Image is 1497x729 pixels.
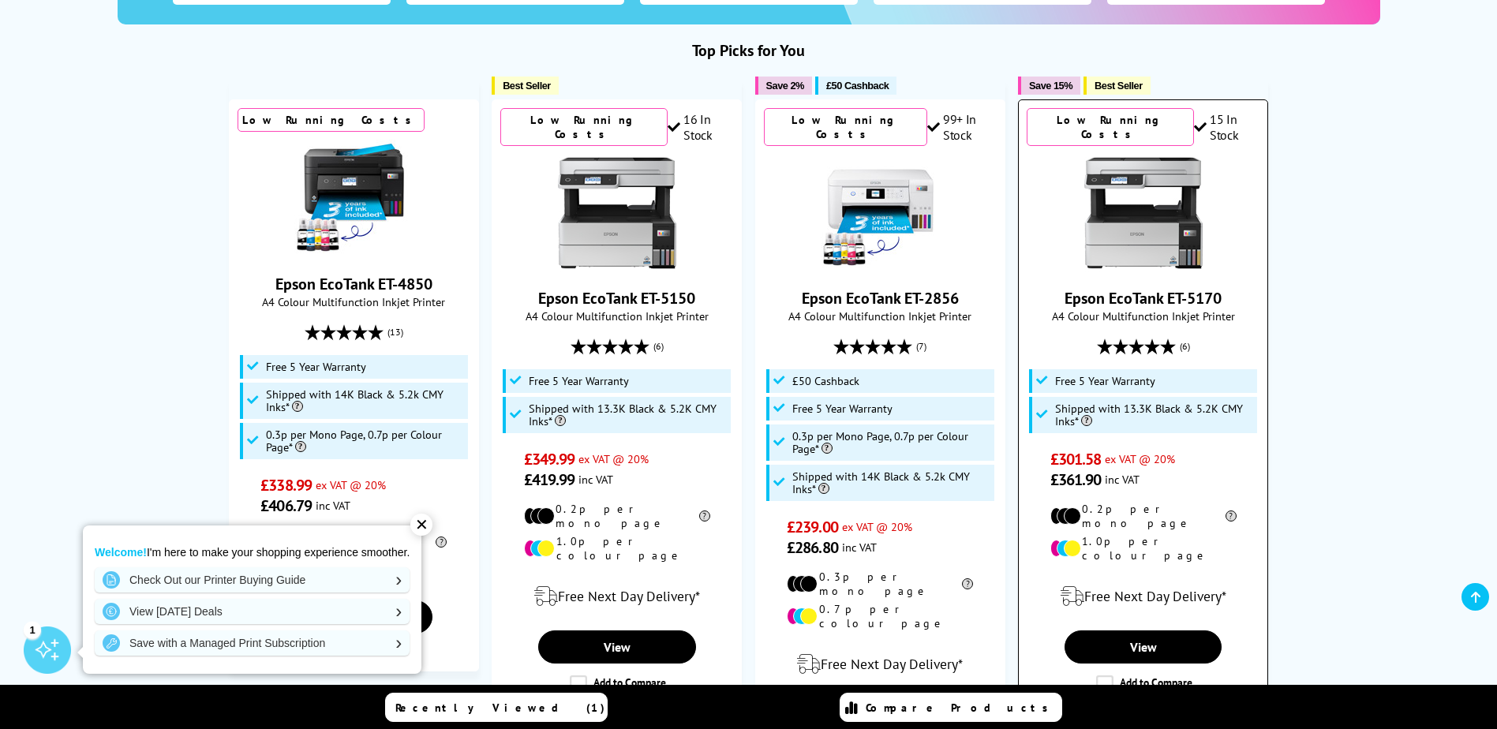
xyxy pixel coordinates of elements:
div: modal_delivery [764,642,997,686]
button: Save 15% [1018,77,1080,95]
img: Epson EcoTank ET-2856 [821,154,939,272]
span: £361.90 [1050,469,1102,490]
span: inc VAT [316,498,350,513]
span: (6) [1180,331,1190,361]
span: ex VAT @ 20% [842,519,912,534]
a: Check Out our Printer Buying Guide [95,567,410,593]
button: Save 2% [755,77,812,95]
a: Epson EcoTank ET-4850 [294,245,413,261]
span: Best Seller [503,80,551,92]
label: Add to Compare [570,675,666,693]
a: Compare Products [840,693,1062,722]
span: £50 Cashback [792,375,859,387]
a: Recently Viewed (1) [385,693,608,722]
span: inc VAT [842,540,877,555]
button: Best Seller [1083,77,1151,95]
span: £50 Cashback [826,80,889,92]
span: £406.79 [260,495,312,516]
span: (7) [916,331,926,361]
span: Recently Viewed (1) [395,701,605,715]
span: Compare Products [866,701,1057,715]
img: Epson EcoTank ET-5170 [1084,154,1203,272]
span: Save 15% [1029,80,1072,92]
div: modal_delivery [1027,574,1259,619]
a: Epson EcoTank ET-2856 [802,288,959,308]
span: A4 Colour Multifunction Inkjet Printer [1027,308,1259,323]
span: Free 5 Year Warranty [792,402,893,415]
div: Low Running Costs [1027,108,1194,146]
span: £338.99 [260,475,312,495]
span: Shipped with 13.3K Black & 5.2K CMY Inks* [1055,402,1253,428]
a: Epson EcoTank ET-2856 [821,260,939,275]
button: Best Seller [492,77,559,95]
strong: Welcome! [95,546,147,559]
img: Epson EcoTank ET-4850 [294,140,413,258]
span: A4 Colour Multifunction Inkjet Printer [500,308,733,323]
li: 0.3p per mono page [787,570,973,598]
button: £50 Cashback [815,77,896,95]
span: Save 2% [766,80,804,92]
span: (13) [387,317,403,347]
span: ex VAT @ 20% [578,451,649,466]
span: Best Seller [1095,80,1143,92]
span: Shipped with 13.3K Black & 5.2K CMY Inks* [529,402,727,428]
a: Epson EcoTank ET-4850 [275,274,432,294]
span: 0.3p per Mono Page, 0.7p per Colour Page* [266,428,464,454]
a: Epson EcoTank ET-5170 [1084,260,1203,275]
span: Free 5 Year Warranty [1055,375,1155,387]
span: Free 5 Year Warranty [529,375,629,387]
span: ex VAT @ 20% [1105,451,1175,466]
div: 15 In Stock [1194,111,1260,143]
div: Low Running Costs [238,108,425,132]
span: inc VAT [578,472,613,487]
label: Add to Compare [1096,675,1192,693]
li: 1.0p per colour page [1050,534,1237,563]
span: £349.99 [524,449,575,469]
span: (6) [653,331,664,361]
a: View [DATE] Deals [95,599,410,624]
a: Save with a Managed Print Subscription [95,630,410,656]
img: Epson EcoTank ET-5150 [558,154,676,272]
span: 0.3p per Mono Page, 0.7p per Colour Page* [792,430,990,455]
span: ex VAT @ 20% [316,477,386,492]
span: Shipped with 14K Black & 5.2k CMY Inks* [266,388,464,413]
a: Epson EcoTank ET-5170 [1065,288,1222,308]
span: A4 Colour Multifunction Inkjet Printer [238,294,470,309]
div: 16 In Stock [668,111,734,143]
span: inc VAT [1105,472,1140,487]
div: ✕ [410,514,432,536]
li: 0.2p per mono page [524,502,710,530]
span: A4 Colour Multifunction Inkjet Printer [764,308,997,323]
span: £419.99 [524,469,575,490]
span: Shipped with 14K Black & 5.2k CMY Inks* [792,470,990,495]
a: Epson EcoTank ET-5150 [558,260,676,275]
div: modal_delivery [500,574,733,619]
span: £239.00 [787,517,838,537]
li: 0.2p per mono page [1050,502,1237,530]
span: Free 5 Year Warranty [266,361,366,373]
span: £286.80 [787,537,838,558]
p: I'm here to make your shopping experience smoother. [95,545,410,559]
a: Epson EcoTank ET-5150 [538,288,695,308]
div: 99+ In Stock [927,111,997,143]
li: 0.7p per colour page [787,602,973,630]
div: Low Running Costs [764,108,927,146]
div: 1 [24,621,41,638]
a: View [538,630,696,664]
a: View [1065,630,1222,664]
div: Low Running Costs [500,108,668,146]
li: 1.0p per colour page [524,534,710,563]
span: £301.58 [1050,449,1102,469]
